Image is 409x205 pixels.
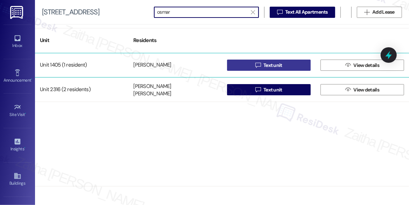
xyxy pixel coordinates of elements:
a: Inbox [3,32,31,51]
div: Unit [35,32,128,49]
button: Text All Apartments [270,7,335,18]
span: • [24,145,25,150]
span: • [25,111,26,116]
span: Text All Apartments [285,8,328,16]
button: Text unit [227,60,311,71]
button: View details [320,84,404,95]
span: View details [353,62,379,69]
div: Unit 1405 (1 resident) [35,58,128,72]
div: Unit 2316 (2 residents) [35,83,128,97]
div: [PERSON_NAME] [133,83,171,90]
i:  [345,62,351,68]
i:  [345,87,351,93]
span: Add Lease [372,8,395,16]
button: Add Lease [357,7,402,18]
span: Text unit [263,62,282,69]
div: [PERSON_NAME] [133,90,171,98]
button: View details [320,60,404,71]
i:  [364,9,369,15]
i:  [251,9,255,15]
a: Site Visit • [3,101,31,120]
span: Text unit [263,86,282,94]
button: Clear text [247,7,259,18]
i:  [255,87,261,93]
span: • [31,77,32,82]
button: Text unit [227,84,311,95]
div: [PERSON_NAME] [133,62,171,69]
i:  [277,9,282,15]
a: Insights • [3,136,31,155]
img: ResiDesk Logo [10,6,24,19]
i:  [255,62,261,68]
span: View details [353,86,379,94]
input: Search by resident name or unit number [157,7,247,17]
a: Buildings [3,170,31,189]
div: Residents [128,32,222,49]
div: [STREET_ADDRESS] [42,8,99,16]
